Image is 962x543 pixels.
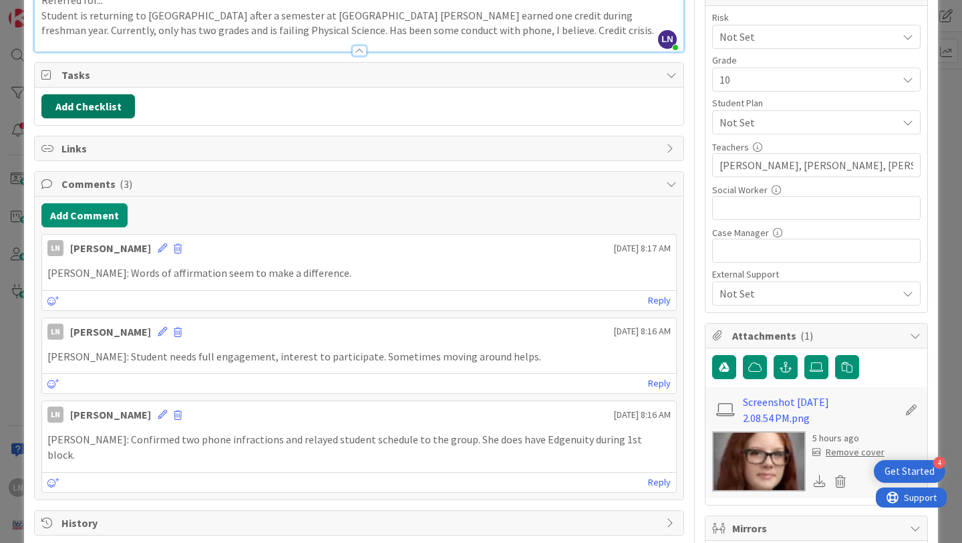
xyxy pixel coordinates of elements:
button: Add Comment [41,203,128,227]
span: [DATE] 8:16 AM [614,324,671,338]
div: External Support [712,269,921,279]
span: History [61,515,659,531]
span: Not Set [719,27,891,46]
span: [DATE] 8:17 AM [614,241,671,255]
span: Tasks [61,67,659,83]
button: Add Checklist [41,94,135,118]
div: [PERSON_NAME] [70,407,151,423]
div: Student Plan [712,98,921,108]
span: ( 1 ) [800,329,813,342]
div: Grade [712,56,921,65]
label: Case Manager [712,227,769,239]
div: [PERSON_NAME] [70,324,151,340]
span: [DATE] 8:16 AM [614,408,671,422]
span: Support [28,2,61,18]
div: Risk [712,13,921,22]
div: Download [812,473,827,490]
div: [PERSON_NAME] [70,240,151,256]
div: LN [47,324,63,340]
p: [PERSON_NAME]: Confirmed two phone infractions and relayed student schedule to the group. She doe... [47,432,671,462]
a: Reply [648,292,671,309]
div: 5 hours ago [812,431,885,445]
div: Remove cover [812,445,885,459]
a: Screenshot [DATE] 2.08.54 PM.png [743,394,898,426]
span: Not Set [719,114,897,130]
label: Teachers [712,141,749,153]
div: LN [47,407,63,423]
span: LN [658,30,677,49]
span: ( 3 ) [120,177,132,191]
p: Student is returning to [GEOGRAPHIC_DATA] after a semester at [GEOGRAPHIC_DATA] [PERSON_NAME] ear... [41,8,677,38]
span: Mirrors [732,520,903,536]
span: Links [61,140,659,156]
label: Social Worker [712,184,768,196]
div: Get Started [885,465,935,478]
div: 4 [933,457,945,469]
div: LN [47,240,63,256]
p: [PERSON_NAME]: Student needs full engagement, interest to participate. Sometimes moving around he... [47,349,671,364]
a: Reply [648,474,671,491]
span: 10 [719,70,891,89]
span: Not Set [719,286,897,302]
span: Comments [61,176,659,192]
span: Attachments [732,328,903,344]
div: Open Get Started checklist, remaining modules: 4 [874,460,945,483]
p: [PERSON_NAME]: Words of affirmation seem to make a difference. [47,265,671,281]
a: Reply [648,375,671,392]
